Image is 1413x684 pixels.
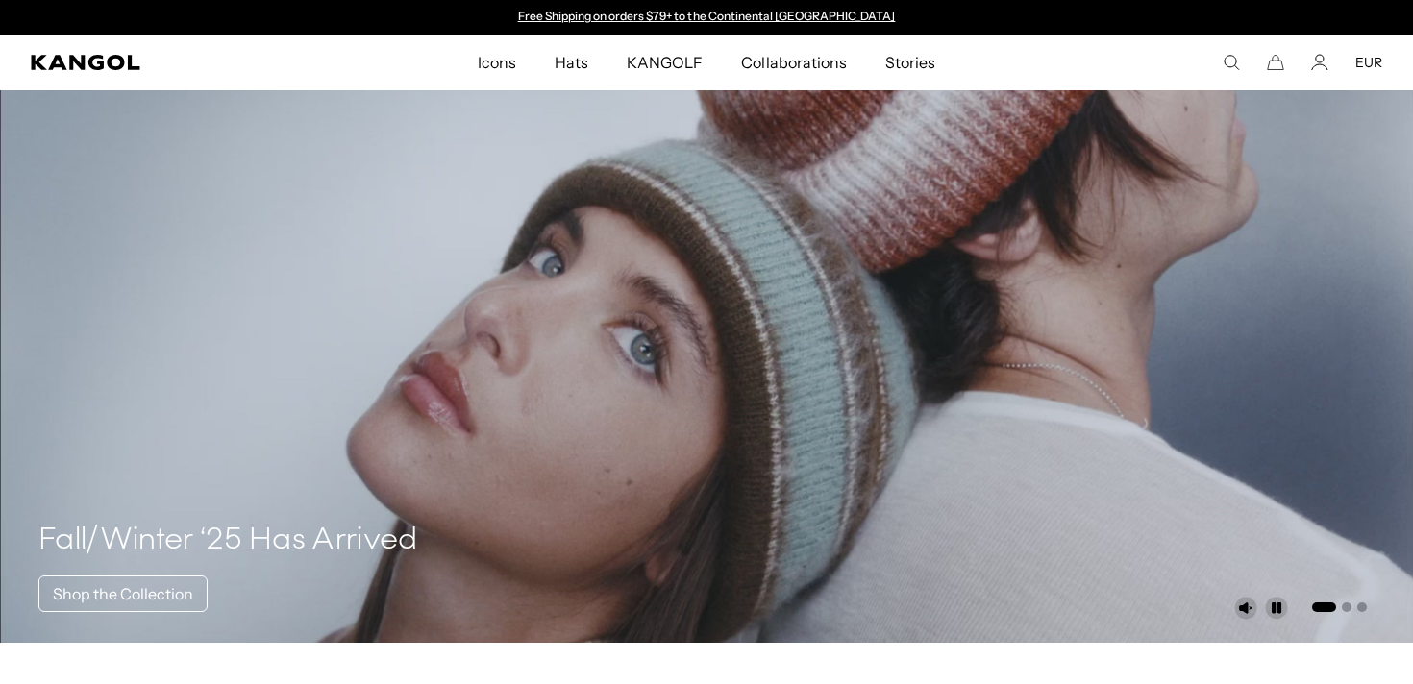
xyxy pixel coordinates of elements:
[866,35,954,90] a: Stories
[1265,597,1288,620] button: Pause
[722,35,865,90] a: Collaborations
[1312,602,1336,612] button: Go to slide 1
[1234,597,1257,620] button: Unmute
[1267,54,1284,71] button: Cart
[459,35,535,90] a: Icons
[1311,54,1328,71] a: Account
[535,35,607,90] a: Hats
[741,35,846,90] span: Collaborations
[518,9,896,23] a: Free Shipping on orders $79+ to the Continental [GEOGRAPHIC_DATA]
[38,522,418,560] h4: Fall/Winter ‘25 Has Arrived
[627,35,703,90] span: KANGOLF
[38,575,208,612] a: Shop the Collection
[885,35,935,90] span: Stories
[508,10,905,25] slideshow-component: Announcement bar
[1357,602,1367,612] button: Go to slide 3
[555,35,588,90] span: Hats
[31,55,316,70] a: Kangol
[508,10,905,25] div: Announcement
[607,35,722,90] a: KANGOLF
[478,35,516,90] span: Icons
[508,10,905,25] div: 1 of 2
[1355,54,1382,71] button: EUR
[1223,54,1240,71] summary: Search here
[1310,598,1367,614] ul: Select a slide to show
[1342,602,1351,612] button: Go to slide 2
